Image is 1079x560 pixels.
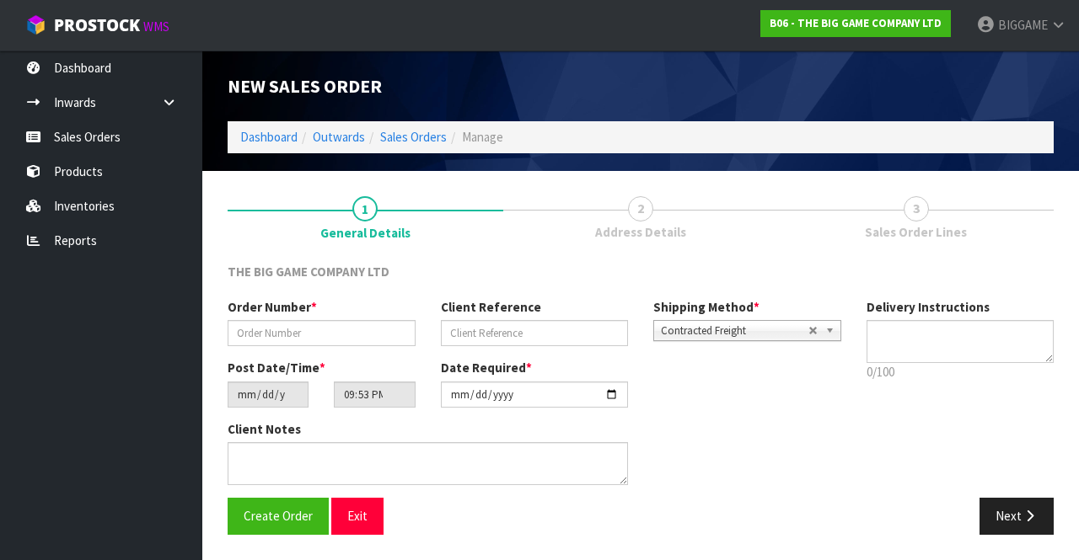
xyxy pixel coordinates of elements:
[867,298,990,316] label: Delivery Instructions
[143,19,169,35] small: WMS
[628,196,653,221] span: 2
[228,498,329,534] button: Create Order
[54,14,140,36] span: ProStock
[441,320,629,346] input: Client Reference
[441,298,541,316] label: Client Reference
[320,224,411,242] span: General Details
[865,223,967,241] span: Sales Order Lines
[998,17,1048,33] span: BIGGAME
[352,196,378,221] span: 1
[228,264,389,280] span: THE BIG GAME COMPANY LTD
[331,498,384,534] button: Exit
[228,250,1054,547] span: General Details
[980,498,1054,534] button: Next
[228,320,416,346] input: Order Number
[904,196,929,221] span: 3
[462,129,503,145] span: Manage
[595,223,686,241] span: Address Details
[228,359,325,376] label: Post Date/Time
[653,298,760,316] label: Shipping Method
[228,74,382,98] span: New Sales Order
[25,14,46,35] img: cube-alt.png
[240,129,298,145] a: Dashboard
[770,16,942,30] strong: B06 - THE BIG GAME COMPANY LTD
[661,321,808,341] span: Contracted Freight
[228,298,317,316] label: Order Number
[867,363,1055,381] p: 0/100
[228,420,301,438] label: Client Notes
[313,129,365,145] a: Outwards
[441,359,532,376] label: Date Required
[380,129,447,145] a: Sales Orders
[244,508,313,524] span: Create Order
